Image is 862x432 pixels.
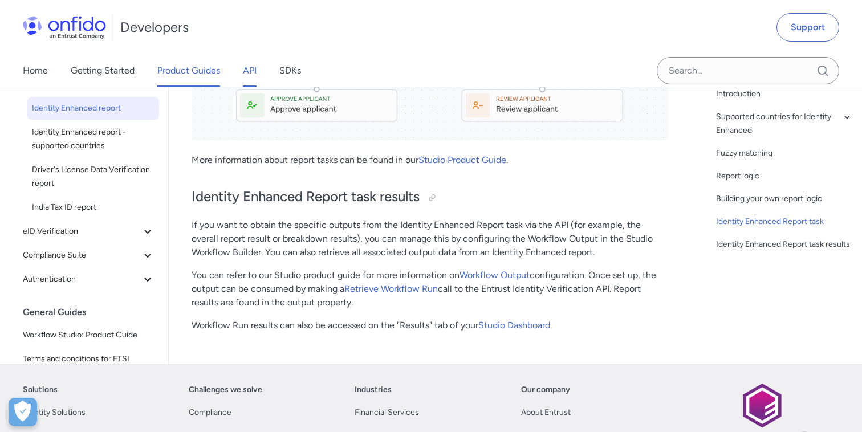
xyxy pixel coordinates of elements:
a: Studio Dashboard [478,320,550,331]
button: Open Preferences [9,398,37,426]
a: Challenges we solve [189,383,262,397]
a: Industries [355,383,392,397]
a: Driver's License Data Verification report [27,158,159,195]
a: Compliance [189,406,231,419]
a: Getting Started [71,55,135,87]
button: Compliance Suite [18,244,159,267]
a: SDKs [279,55,301,87]
button: eID Verification [18,220,159,243]
a: Product Guides [157,55,220,87]
a: Introduction [716,87,853,101]
h1: Developers [120,18,189,36]
a: Retrieve Workflow Run [344,283,438,294]
p: You can refer to our Studio product guide for more information on configuration. Once set up, the... [192,268,668,309]
a: Studio Product Guide [418,154,506,165]
span: Authentication [23,272,141,286]
a: Support [776,13,839,42]
span: Identity Enhanced report - supported countries [32,125,154,153]
p: Workflow Run results can also be accessed on the "Results" tab of your . [192,319,668,332]
span: Compliance Suite [23,248,141,262]
a: Our company [521,383,570,397]
a: About Entrust [521,406,571,419]
a: India Tax ID report [27,196,159,219]
a: API [243,55,257,87]
p: More information about report tasks can be found in our . [192,153,668,167]
a: Solutions [23,383,58,397]
p: If you want to obtain the specific outputs from the Identity Enhanced Report task via the API (fo... [192,218,668,259]
a: Identity Enhanced report - supported countries [27,121,159,157]
span: India Tax ID report [32,201,154,214]
a: Workflow Output [460,270,530,280]
a: Report logic [716,169,853,183]
button: Authentication [18,268,159,291]
a: Terms and conditions for ETSI certified identity verification [18,348,159,384]
input: Onfido search input field [657,57,839,84]
h2: Identity Enhanced Report task results [192,188,668,207]
span: Terms and conditions for ETSI certified identity verification [23,352,154,380]
div: Cookie Preferences [9,398,37,426]
a: Building your own report logic [716,192,853,206]
span: Workflow Studio: Product Guide [23,328,154,342]
a: Fuzzy matching [716,146,853,160]
img: Onfido Logo [23,16,106,39]
a: Identity Enhanced report [27,97,159,120]
span: Identity Enhanced report [32,101,154,115]
a: Financial Services [355,406,419,419]
a: Supported countries for Identity Enhanced [716,110,853,137]
a: Home [23,55,48,87]
a: Identity Enhanced Report task results [716,238,853,251]
span: Driver's License Data Verification report [32,163,154,190]
a: Identity Enhanced Report task [716,215,853,229]
div: General Guides [23,301,164,324]
a: Workflow Studio: Product Guide [18,324,159,347]
span: eID Verification [23,225,141,238]
a: Identity Solutions [23,406,86,419]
